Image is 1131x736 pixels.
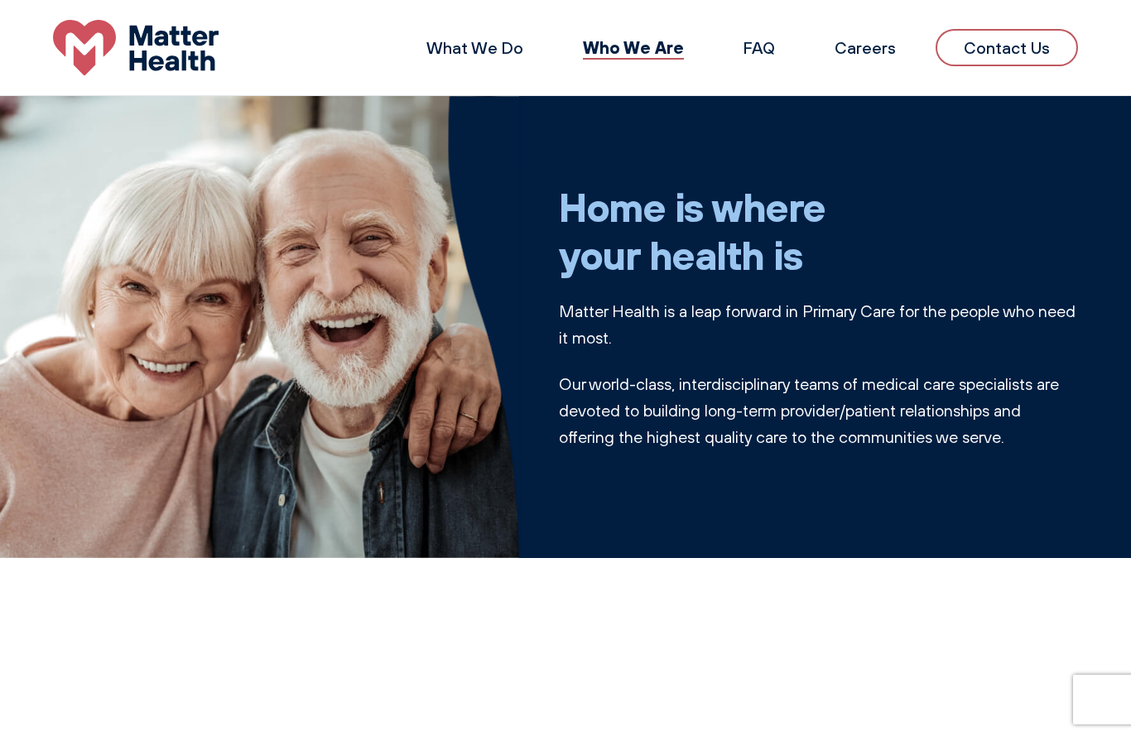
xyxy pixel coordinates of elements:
[559,183,1078,278] h1: Home is where your health is
[559,298,1078,351] p: Matter Health is a leap forward in Primary Care for the people who need it most.
[744,37,775,58] a: FAQ
[559,371,1078,450] p: Our world-class, interdisciplinary teams of medical care specialists are devoted to building long...
[583,36,684,58] a: Who We Are
[835,37,896,58] a: Careers
[936,29,1078,66] a: Contact Us
[426,37,523,58] a: What We Do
